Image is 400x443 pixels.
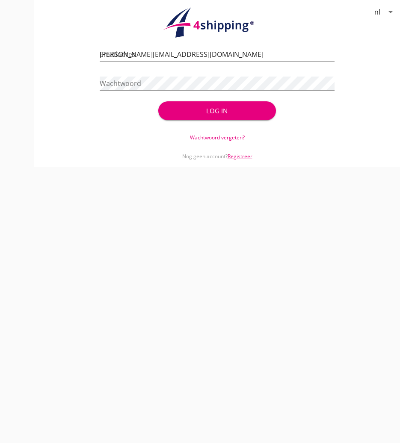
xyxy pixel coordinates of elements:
a: Wachtwoord vergeten? [190,134,245,141]
input: Emailadres [100,47,335,61]
div: nl [374,8,380,16]
img: logo.1f945f1d.svg [162,7,273,38]
a: Registreer [228,153,252,160]
button: Log in [158,101,276,120]
div: Nog geen account? [100,142,335,160]
i: arrow_drop_down [385,7,396,17]
div: Log in [172,106,262,116]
